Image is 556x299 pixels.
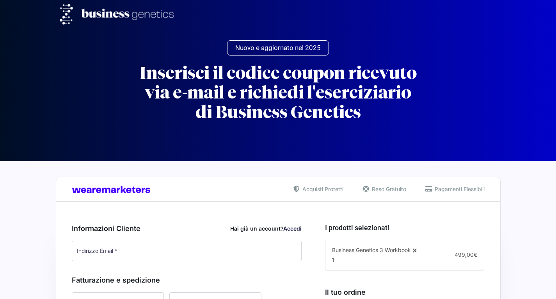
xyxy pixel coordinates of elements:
[332,256,334,263] span: 1
[72,223,302,234] h3: Informazioni Cliente
[325,222,484,233] h3: I prodotti selezionati
[370,185,406,193] span: Reso Gratuito
[72,241,302,261] input: Indirizzo Email *
[235,45,321,51] span: Nuovo e aggiornato nel 2025
[283,225,302,232] a: Accedi
[227,40,329,56] a: Nuovo e aggiornato nel 2025
[72,275,302,285] h3: Fatturazione e spedizione
[300,185,343,193] span: Acquisti Protetti
[332,247,411,253] span: Business Genetics 3 Workbook
[474,251,477,258] span: €
[433,185,485,193] span: Pagamenti Flessibili
[455,251,477,258] span: 499,00
[325,287,484,297] h3: Il tuo ordine
[230,224,302,233] div: Hai già un account?
[138,63,419,122] h2: Inserisci il codice coupon ricevuto via e-mail e richiedi l'eserciziario di Business Genetics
